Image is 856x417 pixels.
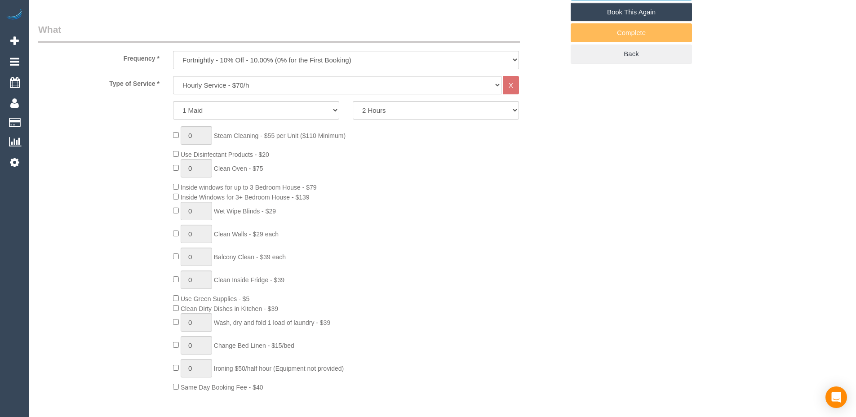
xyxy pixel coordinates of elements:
[181,295,249,302] span: Use Green Supplies - $5
[571,44,692,63] a: Back
[5,9,23,22] img: Automaid Logo
[214,365,344,372] span: Ironing $50/half hour (Equipment not provided)
[181,384,263,391] span: Same Day Booking Fee - $40
[181,194,310,201] span: Inside Windows for 3+ Bedroom House - $139
[214,342,294,349] span: Change Bed Linen - $15/bed
[214,319,330,326] span: Wash, dry and fold 1 load of laundry - $39
[571,3,692,22] a: Book This Again
[31,51,166,63] label: Frequency *
[214,132,346,139] span: Steam Cleaning - $55 per Unit ($110 Minimum)
[214,253,286,261] span: Balcony Clean - $39 each
[214,276,284,284] span: Clean Inside Fridge - $39
[181,305,278,312] span: Clean Dirty Dishes in Kitchen - $39
[31,76,166,88] label: Type of Service *
[214,231,279,238] span: Clean Walls - $29 each
[181,184,317,191] span: Inside windows for up to 3 Bedroom House - $79
[214,165,263,172] span: Clean Oven - $75
[181,151,269,158] span: Use Disinfectant Products - $20
[214,208,276,215] span: Wet Wipe Blinds - $29
[825,386,847,408] div: Open Intercom Messenger
[38,23,520,43] legend: What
